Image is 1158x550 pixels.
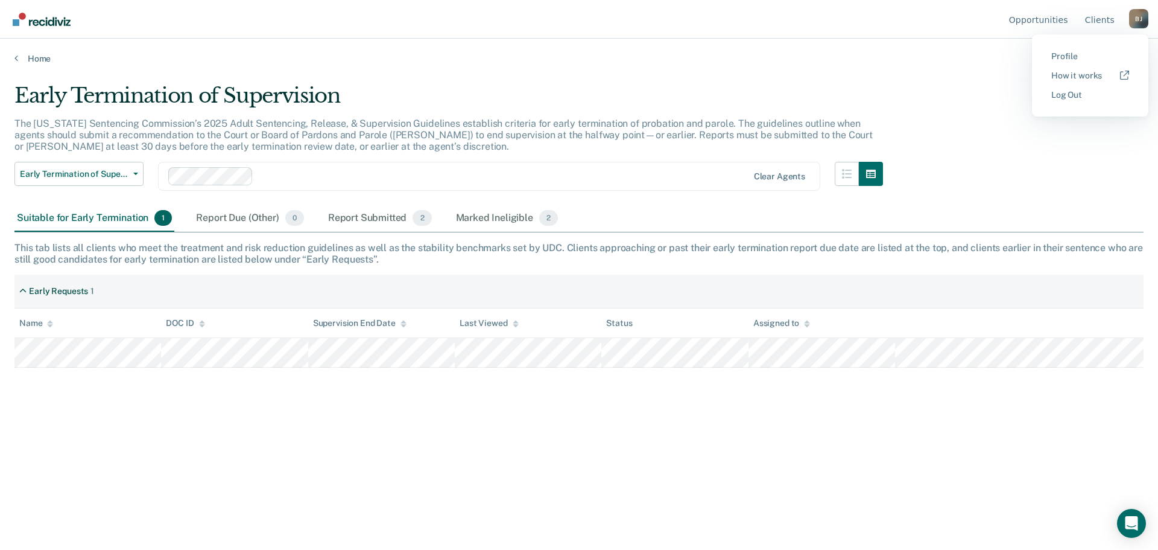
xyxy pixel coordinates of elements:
span: 0 [285,210,304,226]
span: 2 [413,210,431,226]
button: Profile dropdown button [1129,9,1148,28]
div: Supervision End Date [313,318,407,328]
div: Status [606,318,632,328]
div: Profile menu [1032,34,1148,117]
a: How it works [1051,71,1129,81]
div: Clear agents [754,171,805,182]
img: Recidiviz [13,13,71,26]
div: Assigned to [753,318,810,328]
div: This tab lists all clients who meet the treatment and risk reduction guidelines as well as the st... [14,242,1144,265]
div: Report Due (Other)0 [194,205,306,232]
a: Home [14,53,1144,64]
span: 2 [539,210,558,226]
div: Suitable for Early Termination1 [14,205,174,232]
div: Early Termination of Supervision [14,83,883,118]
a: Profile [1051,51,1129,62]
div: Marked Ineligible2 [454,205,561,232]
p: The [US_STATE] Sentencing Commission’s 2025 Adult Sentencing, Release, & Supervision Guidelines e... [14,118,873,152]
div: Name [19,318,53,328]
div: Report Submitted2 [326,205,434,232]
div: Early Requests1 [14,281,99,301]
div: DOC ID [166,318,204,328]
div: 1 [90,286,94,296]
div: Open Intercom Messenger [1117,509,1146,538]
button: Early Termination of Supervision [14,162,144,186]
div: Early Requests [29,286,88,296]
a: Log Out [1051,90,1129,100]
div: B J [1129,9,1148,28]
span: Early Termination of Supervision [20,169,128,179]
span: 1 [154,210,172,226]
div: Last Viewed [460,318,518,328]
